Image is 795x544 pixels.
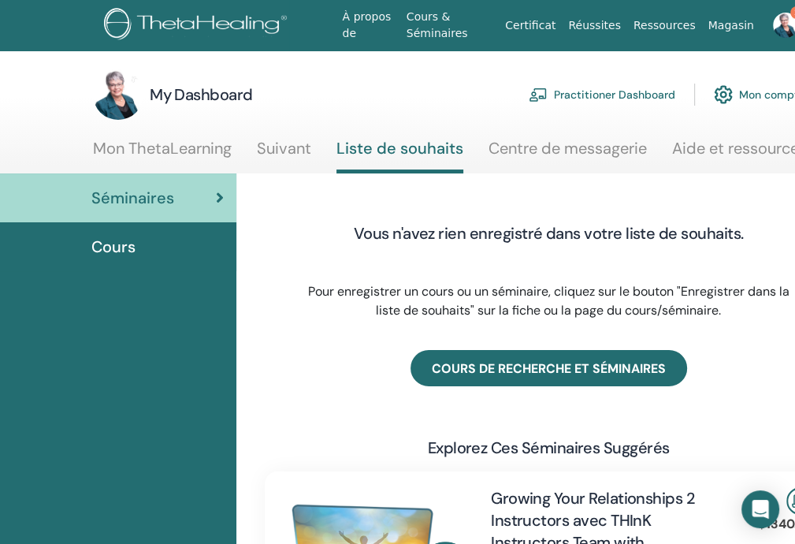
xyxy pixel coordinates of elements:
[93,139,232,170] a: Mon ThetaLearning
[411,350,687,386] a: Cours de recherche et séminaires
[104,8,292,43] img: logo.png
[400,2,499,48] a: Cours & Séminaires
[91,235,136,259] span: Cours
[714,81,733,108] img: cog.svg
[91,186,174,210] span: Séminaires
[702,11,760,40] a: Magasin
[529,77,675,112] a: Practitioner Dashboard
[499,11,562,40] a: Certificat
[93,69,143,120] img: default.jpg
[336,139,463,173] a: Liste de souhaits
[741,490,779,528] div: Open Intercom Messenger
[150,84,253,106] h3: My Dashboard
[529,88,548,102] img: chalkboard-teacher.svg
[489,139,647,170] a: Centre de messagerie
[257,139,311,170] a: Suivant
[336,2,400,48] a: À propos de
[627,11,702,40] a: Ressources
[428,437,670,459] h3: Explorez ces séminaires suggérés
[562,11,626,40] a: Réussites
